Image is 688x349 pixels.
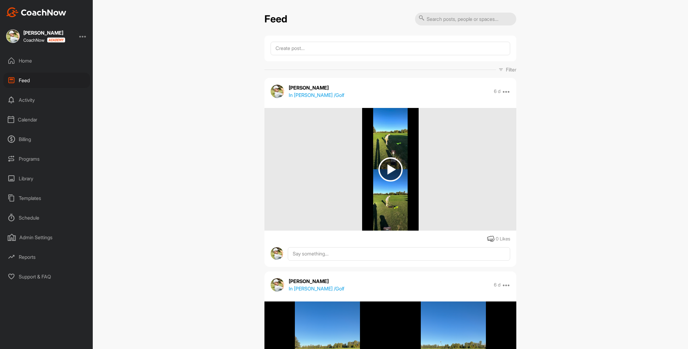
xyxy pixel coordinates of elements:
div: 0 Likes [496,236,510,243]
p: In [PERSON_NAME] / Golf [289,285,344,292]
div: [PERSON_NAME] [23,30,65,35]
img: CoachNow acadmey [47,37,65,43]
div: Billing [3,132,90,147]
p: 6 d [494,88,501,94]
p: [PERSON_NAME] [289,278,344,285]
p: 6 d [494,282,501,288]
p: [PERSON_NAME] [289,84,344,91]
div: Feed [3,73,90,88]
div: Programs [3,151,90,167]
div: Calendar [3,112,90,127]
div: Reports [3,249,90,265]
div: Schedule [3,210,90,225]
div: Library [3,171,90,186]
input: Search posts, people or spaces... [415,13,516,25]
img: avatar [271,247,283,260]
img: CoachNow [6,7,66,17]
div: CoachNow [23,37,65,43]
div: Templates [3,190,90,206]
p: In [PERSON_NAME] / Golf [289,91,344,99]
img: avatar [271,278,284,292]
img: square_bf7859e20590ec39289146fdd3ba7141.jpg [6,29,20,43]
div: Activity [3,92,90,108]
img: avatar [271,85,284,98]
h2: Feed [264,13,287,25]
img: play [378,157,403,182]
div: Support & FAQ [3,269,90,284]
img: media [362,108,419,231]
div: Admin Settings [3,230,90,245]
p: Filter [506,66,516,73]
div: Home [3,53,90,68]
